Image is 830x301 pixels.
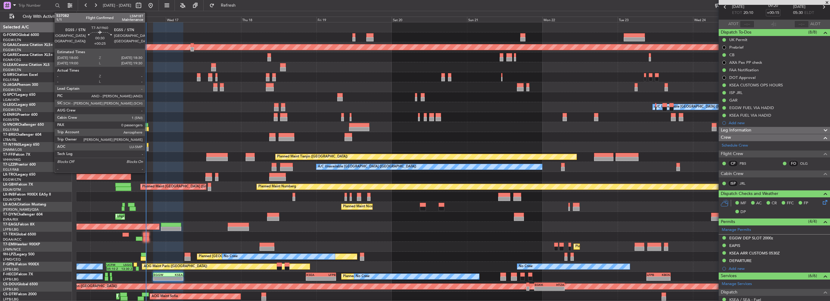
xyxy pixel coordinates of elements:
span: Only With Activity [16,15,64,19]
span: LX-TRO [3,173,16,176]
a: LFPB/LBG [3,287,19,292]
span: Refresh [216,3,241,8]
span: Crew [721,134,731,141]
div: KSEA ARR CUSTOMS 0530Z [729,251,780,256]
a: OLG [800,161,814,166]
a: DNMM/LOS [3,147,22,152]
span: Permits [721,218,735,225]
a: EGSS/STN [3,118,19,122]
span: LX-GBH [3,183,16,186]
div: 05:10 Z [107,267,119,270]
a: T7-DYNChallenger 604 [3,213,43,216]
span: [DATE] [793,4,805,10]
a: G-JAGAPhenom 300 [3,83,38,87]
div: LFPB [321,273,335,277]
div: EGGW DEP SLOT 2000z [729,235,773,241]
div: Planned Maint [GEOGRAPHIC_DATA] [575,242,633,251]
a: LTBA/ISL [3,138,17,142]
a: Manage Permits [722,227,751,233]
a: EGLF/FAB [3,167,19,172]
span: G-SIRS [3,73,15,77]
div: Tue 16 [90,17,166,22]
div: - [306,277,321,280]
div: KSEA [168,273,183,277]
span: T7-FFI [3,153,14,157]
div: - [168,277,183,280]
a: T7-EAGLFalcon 8X [3,223,34,226]
a: LX-AOACitation Mustang [3,203,46,206]
div: UCFM [106,263,119,267]
a: LGAV/ATH [3,98,19,102]
span: Dispatch Checks and Weather [721,190,778,197]
a: LFPB/LBG [3,267,19,272]
span: CR [772,200,777,206]
a: T7-FFIFalcon 7X [3,153,30,157]
div: EGGW [154,273,168,277]
div: Unplanned Maint [GEOGRAPHIC_DATA] (Riga Intl) [117,212,194,221]
span: Flight Crew [721,150,743,157]
span: (4/4) [808,218,817,225]
a: DGAA/ACC [3,237,21,242]
a: CS-DTRFalcon 2000 [3,293,37,296]
div: LSGG [119,263,131,267]
a: G-GARECessna Citation XLS+ [3,53,53,57]
a: G-FOMOGlobal 6000 [3,33,39,37]
span: T7-EMI [3,243,15,246]
div: No Crew [224,252,238,261]
a: EGGW/LTN [3,48,21,52]
div: UK Permit [729,37,747,42]
div: Fri 19 [316,17,392,22]
span: T7-BRE [3,133,15,137]
a: G-VNORChallenger 650 [3,123,44,127]
span: MF [740,200,746,206]
div: KBOS [658,273,670,277]
div: LFPB [647,273,658,277]
a: EVRA/RIX [3,217,18,222]
span: LX-INB [3,193,15,196]
a: T7-BREChallenger 604 [3,133,41,137]
a: F-HECDFalcon 7X [3,273,33,276]
span: 05:30 [793,10,803,16]
div: - [550,287,564,290]
div: No Crew [356,272,370,281]
div: EAPIS [729,243,740,248]
a: EDLW/DTM [3,197,21,202]
div: Planned Maint [GEOGRAPHIC_DATA] ([GEOGRAPHIC_DATA]) [343,272,438,281]
div: A/C Unavailable [GEOGRAPHIC_DATA] ([GEOGRAPHIC_DATA]) [654,102,753,112]
span: 09:20 [768,3,778,9]
span: [DATE] - [DATE] [103,3,131,8]
div: Sat 20 [392,17,467,22]
div: - [154,277,168,280]
div: - [647,277,658,280]
a: EGLF/FAB [3,78,19,82]
span: F-HECD [3,273,16,276]
span: G-VNOR [3,123,18,127]
div: Sun 21 [467,17,542,22]
div: HTZA [550,283,564,286]
a: G-GAALCessna Citation XLS+ [3,43,53,47]
span: G-LEAX [3,63,16,67]
div: KSEA [306,273,321,277]
span: Dispatch To-Dos [721,29,751,36]
a: EGGW/LTN [3,177,21,182]
div: FAA Notification [729,67,759,73]
a: [PERSON_NAME]/QSA [3,207,39,212]
div: Tue 23 [618,17,693,22]
span: [DATE] [732,4,744,10]
span: Leg Information [721,127,751,134]
div: Add new [729,266,827,271]
span: ALDT [810,21,820,27]
a: LX-GBHFalcon 7X [3,183,33,186]
div: CB [729,52,734,57]
div: AOG Maint Sofia [152,292,178,301]
div: Planned Maint London ([GEOGRAPHIC_DATA]) [45,282,117,291]
div: Prebrief [729,45,743,50]
div: DEPARTURE [729,258,752,263]
div: EGKK [535,283,549,286]
div: CP [728,160,738,167]
a: T7-TRXGlobal 6500 [3,233,36,236]
span: DP [740,209,746,215]
span: CS-DTR [3,293,16,296]
div: Wed 17 [166,17,241,22]
span: Services [721,273,737,280]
